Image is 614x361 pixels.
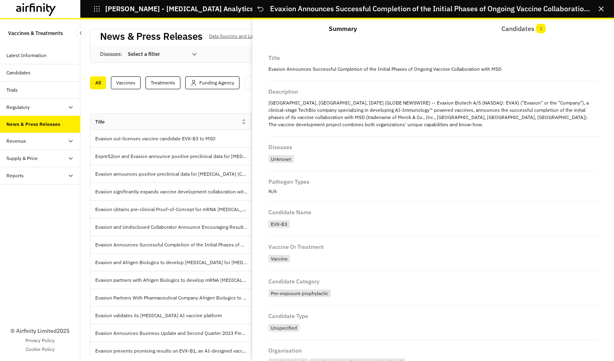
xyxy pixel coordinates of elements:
[244,76,290,89] button: save changes
[95,258,251,267] p: Evaxion and Afrigen Biologics to develop [MEDICAL_DATA] for [MEDICAL_DATA]
[268,243,324,250] div: Vaccine or Treatment
[95,188,251,196] p: Evaxion significantly expands vaccine development collaboration with MSD
[268,178,309,185] div: Pathogen Types
[536,24,546,33] span: 1
[95,170,251,178] p: Evaxion announces positive preclinical data for [MEDICAL_DATA] (CMV) vaccine program EVX-V1
[95,276,251,284] p: Evaxion partners with Afrigen Biologics to develop mRNA [MEDICAL_DATA] vaccine
[95,347,251,355] p: Evaxion presents promising results on EVX-B1, an AI-designed vaccine against [MEDICAL_DATA]
[111,76,141,89] div: Vaccines
[6,52,47,59] div: Latest Information
[95,294,251,302] p: Evaxion Partners With Pharmaceutical Company Afrigen Biologics to Develop Novel [MEDICAL_DATA] Ag...
[268,312,308,319] div: Candidate Type
[95,152,251,160] p: ExpreS2ion and Evaxion announce positive preclinical data for [MEDICAL_DATA] (CMV) vaccine progra...
[185,76,239,89] div: Funding Agency
[8,26,63,41] p: Vaccines & Treatments
[100,31,203,42] h2: News & Press Releases
[268,277,319,284] div: Candidate Category
[26,346,55,353] a: Cookie Policy
[6,172,24,179] div: Reports
[252,19,433,39] button: Summary
[95,118,105,125] div: Title
[95,329,251,337] p: Evaxion Announces Business Update and Second Quarter 2023 Financial Results
[90,76,106,89] div: All
[6,137,26,145] div: Revenue
[268,324,299,332] div: Unspecified
[268,188,598,195] p: N/A
[6,155,38,162] div: Supply & Price
[268,54,280,61] div: Title
[10,327,70,335] p: © Airfinity Limited 2025
[209,32,272,41] p: Data Sources and Limitations
[93,2,253,16] button: [PERSON_NAME] - [MEDICAL_DATA] Analytics
[95,312,225,320] p: Evaxion validates its [MEDICAL_DATA] AI vaccine platform
[6,121,60,128] div: News & Press Releases
[6,104,30,111] div: Regulatory
[268,253,598,264] div: Vaccine
[268,255,290,263] div: Vaccine
[95,205,251,213] p: Evaxion obtains pre-clinical Proof-of-Concept for mRNA [MEDICAL_DATA] vaccine candidate EVX-B2
[268,347,302,353] div: Organisation
[6,86,18,94] div: Trials
[268,98,598,130] p: [GEOGRAPHIC_DATA], [GEOGRAPHIC_DATA], [DATE] (GLOBE NEWSWIRE) -- Evaxion Biotech A/S (NASDAQ: EVA...
[268,88,298,94] div: Description
[268,155,294,163] div: Unknown
[95,135,219,143] p: Evaxion out-licenses vaccine candidate EVX-B3 to MSD
[105,5,253,12] p: [PERSON_NAME] - [MEDICAL_DATA] Analytics
[268,289,331,297] div: Pre-exposure prophylactic
[145,76,180,89] div: Treatments
[95,223,251,231] p: Evaxion and Undisclosed Collaborator Announce Encouraging Results for EVX-B1 Vaccine Antigens Aga...
[268,98,598,130] div: COPENHAGEN, Denmark, Feb. 20, 2024 (GLOBE NEWSWIRE) -- Evaxion Biotech A/S (NASDAQ: EVAX) ("Evaxi...
[268,208,311,215] div: Candidate Name
[268,64,598,74] p: Evaxion Announces Successful Completion of the Initial Phases of Ongoing Vaccine Collaboration wi...
[268,220,290,228] div: EVX-B3
[76,28,86,38] button: Close Sidebar
[268,322,598,333] div: Unspecified
[268,287,598,299] div: Pre-exposure prophylactic
[268,218,598,230] div: EVX-B3
[95,241,251,249] p: Evaxion Announces Successful Completion of the Initial Phases of Ongoing Vaccine Collaboration wi...
[25,337,55,344] a: Privacy Policy
[268,143,292,150] div: Diseases
[6,69,31,76] div: Candidates
[268,153,598,164] div: Unknown
[433,19,614,39] button: Candidates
